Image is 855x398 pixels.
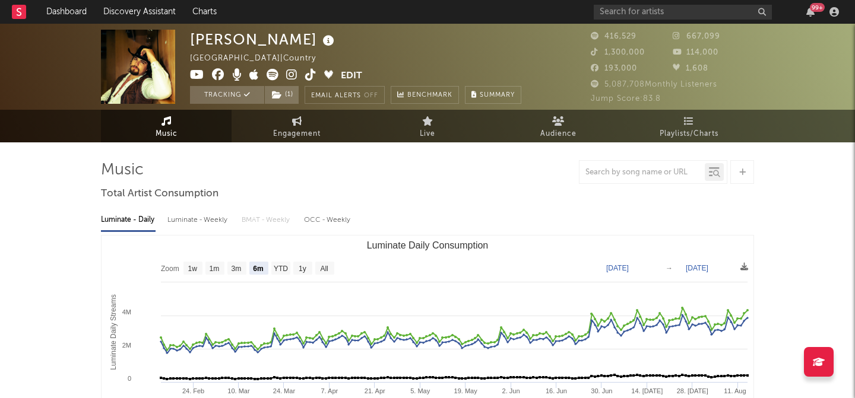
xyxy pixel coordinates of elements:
[190,30,337,49] div: [PERSON_NAME]
[156,127,178,141] span: Music
[210,265,220,273] text: 1m
[666,264,673,272] text: →
[546,387,567,394] text: 16. Jun
[128,375,131,382] text: 0
[273,127,321,141] span: Engagement
[264,86,299,104] span: ( 1 )
[365,387,385,394] text: 21. Apr
[724,387,746,394] text: 11. Aug
[540,127,577,141] span: Audience
[182,387,204,394] text: 24. Feb
[265,86,299,104] button: (1)
[253,265,263,273] text: 6m
[321,387,338,394] text: 7. Apr
[122,308,131,316] text: 4M
[591,49,645,56] span: 1,300,000
[591,33,636,40] span: 416,529
[660,127,718,141] span: Playlists/Charts
[364,93,378,99] em: Off
[227,387,250,394] text: 10. Mar
[686,264,708,272] text: [DATE]
[810,3,825,12] div: 99 +
[101,110,232,142] a: Music
[591,95,661,103] span: Jump Score: 83.8
[232,265,242,273] text: 3m
[109,294,118,370] text: Luminate Daily Streams
[341,69,362,84] button: Edit
[101,187,218,201] span: Total Artist Consumption
[591,387,612,394] text: 30. Jun
[502,387,520,394] text: 2. Jun
[591,65,637,72] span: 193,000
[367,240,489,250] text: Luminate Daily Consumption
[101,210,156,230] div: Luminate - Daily
[594,5,772,20] input: Search for artists
[167,210,230,230] div: Luminate - Weekly
[190,52,330,66] div: [GEOGRAPHIC_DATA] | Country
[673,33,720,40] span: 667,099
[273,387,296,394] text: 24. Mar
[591,81,717,88] span: 5,087,708 Monthly Listeners
[623,110,754,142] a: Playlists/Charts
[362,110,493,142] a: Live
[274,265,288,273] text: YTD
[299,265,306,273] text: 1y
[606,264,629,272] text: [DATE]
[673,49,718,56] span: 114,000
[320,265,328,273] text: All
[673,65,708,72] span: 1,608
[407,88,452,103] span: Benchmark
[391,86,459,104] a: Benchmark
[304,210,351,230] div: OCC - Weekly
[631,387,663,394] text: 14. [DATE]
[806,7,815,17] button: 99+
[579,168,705,177] input: Search by song name or URL
[188,265,198,273] text: 1w
[190,86,264,104] button: Tracking
[493,110,623,142] a: Audience
[122,342,131,349] text: 2M
[454,387,478,394] text: 19. May
[161,265,179,273] text: Zoom
[480,92,515,98] span: Summary
[410,387,430,394] text: 5. May
[232,110,362,142] a: Engagement
[420,127,435,141] span: Live
[305,86,385,104] button: Email AlertsOff
[465,86,521,104] button: Summary
[677,387,708,394] text: 28. [DATE]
